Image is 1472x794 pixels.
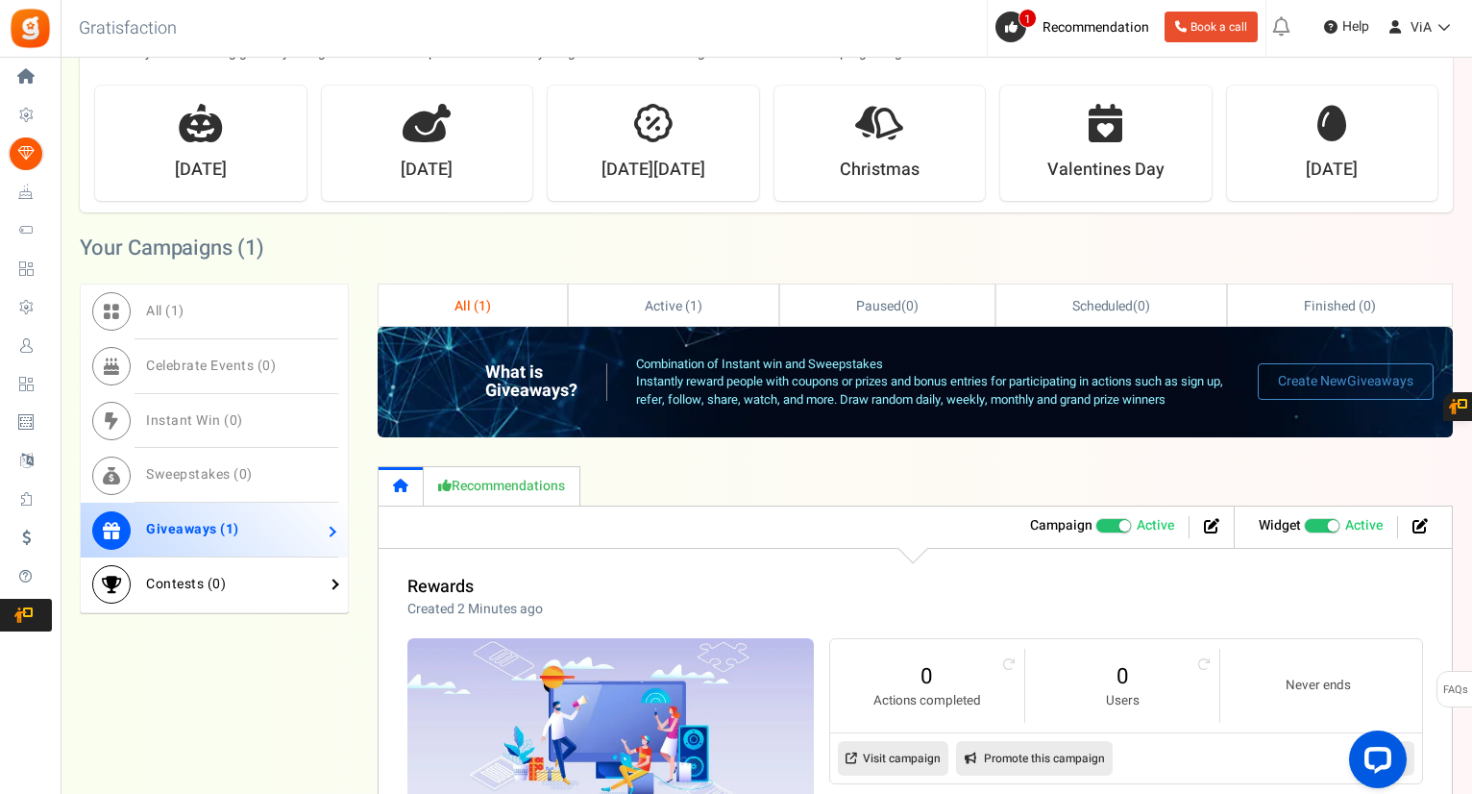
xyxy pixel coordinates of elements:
span: ( ) [1072,296,1150,316]
strong: [DATE] [1306,158,1358,183]
span: Active [1137,516,1174,535]
span: FAQs [1442,672,1468,708]
span: 0 [212,574,221,594]
small: Actions completed [849,692,1005,710]
span: ViA [1411,17,1432,37]
h3: Gratisfaction [58,10,198,48]
a: Create NewGiveaways [1258,363,1434,400]
p: Created 2 Minutes ago [407,600,543,619]
strong: [DATE] [401,158,453,183]
a: Help [1316,12,1377,42]
a: Promote this campaign [956,741,1113,776]
a: Visit campaign [838,741,948,776]
span: 0 [1363,296,1371,316]
span: 1 [1018,9,1037,28]
strong: Christmas [840,158,920,183]
p: Combination of Instant win and Sweepstakes Instantly reward people with coupons or prizes and bon... [636,356,1234,409]
a: 0 [1044,661,1200,692]
span: Finished ( ) [1304,296,1375,316]
span: Active [1345,516,1383,535]
span: Scheduled [1072,296,1134,316]
span: Giveaways [1347,371,1413,391]
span: Paused [856,296,901,316]
strong: [DATE] [175,158,227,183]
span: ( ) [856,296,919,316]
strong: Valentines Day [1047,158,1165,183]
strong: Widget [1259,515,1301,535]
h2: Your Campaigns ( ) [80,238,264,258]
span: 1 [171,301,180,321]
li: Widget activated [1244,516,1398,538]
span: 1 [690,296,698,316]
span: Instant Win ( ) [146,410,243,431]
span: 1 [226,519,234,539]
span: 1 [478,296,486,316]
span: Active ( ) [645,296,702,316]
span: Giveaways ( ) [146,519,239,539]
span: All ( ) [454,296,491,316]
a: 1 Recommendation [995,12,1157,42]
span: Recommendation [1043,17,1149,37]
h2: What is Giveaways? [485,363,607,402]
span: Contests ( ) [146,574,226,594]
a: 0 [849,661,1005,692]
span: Help [1337,17,1369,37]
span: 0 [906,296,914,316]
strong: Campaign [1030,515,1092,535]
span: 0 [230,410,238,431]
a: Recommendations [424,466,580,506]
small: Users [1044,692,1200,710]
span: 0 [262,356,271,376]
a: Rewards [407,574,474,600]
strong: [DATE][DATE] [601,158,705,183]
span: 0 [1138,296,1145,316]
span: All ( ) [146,301,184,321]
span: Sweepstakes ( ) [146,464,253,484]
small: Never ends [1239,677,1396,695]
span: 1 [245,233,257,263]
img: Gratisfaction [9,7,52,50]
span: 0 [239,464,248,484]
span: Celebrate Events ( ) [146,356,276,376]
a: Book a call [1165,12,1258,42]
